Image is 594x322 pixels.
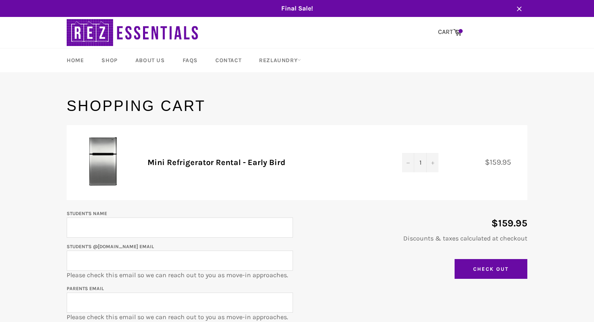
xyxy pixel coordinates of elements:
a: RezLaundry [251,48,309,72]
a: Contact [207,48,249,72]
p: Please check this email so we can reach out to you as move-in approaches. [67,284,293,322]
p: $159.95 [301,217,527,230]
span: $159.95 [485,157,519,167]
a: Mini Refrigerator Rental - Early Bird [147,158,285,167]
button: Increase quantity [426,153,438,172]
img: RezEssentials [67,17,200,48]
p: Please check this email so we can reach out to you as move-in approaches. [67,242,293,280]
label: Student's @[DOMAIN_NAME] email [67,244,154,249]
label: Parents email [67,286,104,291]
a: FAQs [175,48,206,72]
label: Student's Name [67,211,107,216]
button: Decrease quantity [402,153,414,172]
img: Mini Refrigerator Rental - Early Bird [79,137,127,186]
a: Shop [93,48,125,72]
a: CART [434,24,466,41]
p: Discounts & taxes calculated at checkout [301,234,527,243]
h1: Shopping Cart [67,96,527,116]
input: Check Out [455,259,527,279]
span: Final Sale! [59,4,535,13]
a: Home [59,48,92,72]
a: About Us [127,48,173,72]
